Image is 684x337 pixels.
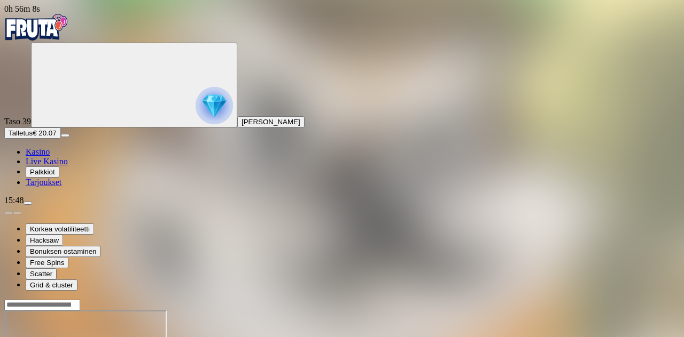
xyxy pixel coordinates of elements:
[242,118,300,126] span: [PERSON_NAME]
[4,147,680,187] nav: Main menu
[30,225,90,233] span: Korkea volatiliteetti
[61,134,69,137] button: menu
[24,202,32,205] button: menu
[33,129,56,137] span: € 20.07
[237,116,305,127] button: [PERSON_NAME]
[13,211,21,214] button: next slide
[4,300,80,310] input: Search
[4,211,13,214] button: prev slide
[26,257,68,268] button: Free Spins
[26,178,61,187] a: Tarjoukset
[4,127,61,139] button: Talletusplus icon€ 20.07
[26,235,63,246] button: Hacksaw
[26,223,94,235] button: Korkea volatiliteetti
[9,129,33,137] span: Talletus
[4,4,40,13] span: user session time
[30,247,96,255] span: Bonuksen ostaminen
[30,281,73,289] span: Grid & cluster
[4,14,680,187] nav: Primary
[26,279,77,291] button: Grid & cluster
[26,166,59,178] button: Palkkiot
[26,246,100,257] button: Bonuksen ostaminen
[26,147,50,156] a: Kasino
[30,259,64,267] span: Free Spins
[31,43,237,127] button: reward progress
[30,168,55,176] span: Palkkiot
[26,268,57,279] button: Scatter
[4,14,68,41] img: Fruta
[196,87,233,124] img: reward progress
[30,236,59,244] span: Hacksaw
[4,33,68,42] a: Fruta
[30,270,52,278] span: Scatter
[4,196,24,205] span: 15:48
[4,117,31,126] span: Taso 39
[26,157,68,166] a: Live Kasino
